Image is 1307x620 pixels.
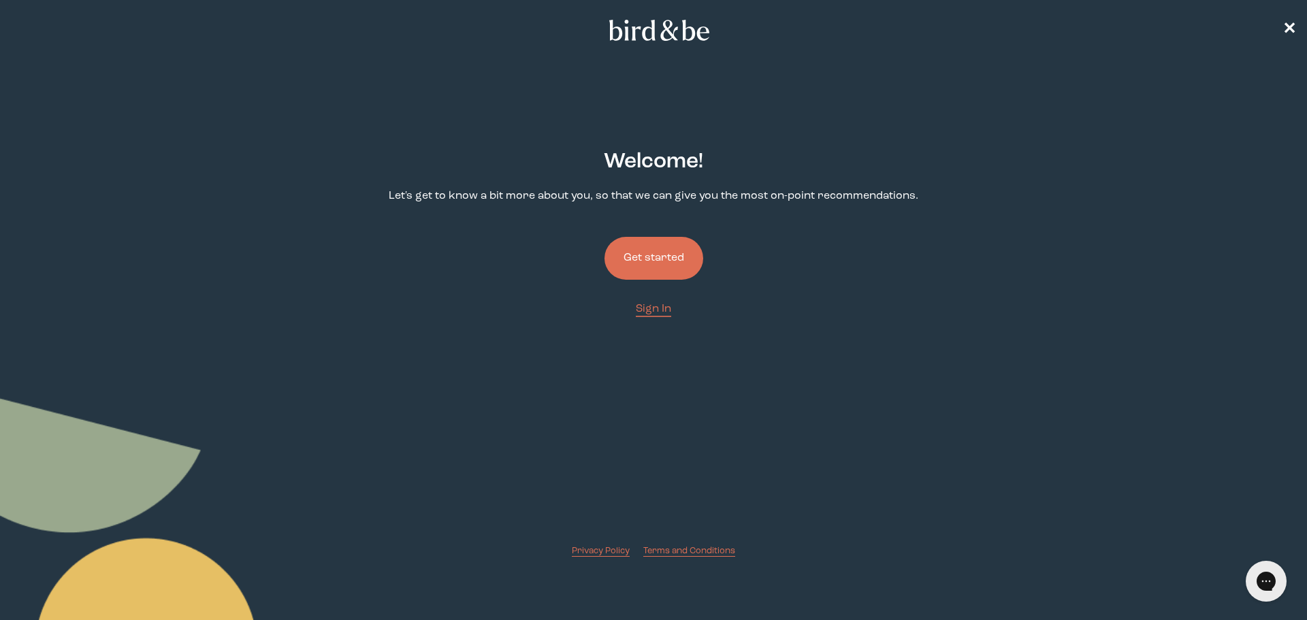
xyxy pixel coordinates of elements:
[1282,18,1296,42] a: ✕
[636,304,671,314] span: Sign In
[389,189,918,204] p: Let's get to know a bit more about you, so that we can give you the most on-point recommendations.
[1239,556,1293,606] iframe: Gorgias live chat messenger
[643,544,735,557] a: Terms and Conditions
[643,546,735,555] span: Terms and Conditions
[1282,22,1296,38] span: ✕
[572,546,630,555] span: Privacy Policy
[604,237,703,280] button: Get started
[572,544,630,557] a: Privacy Policy
[604,146,703,178] h2: Welcome !
[636,301,671,317] a: Sign In
[604,215,703,301] a: Get started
